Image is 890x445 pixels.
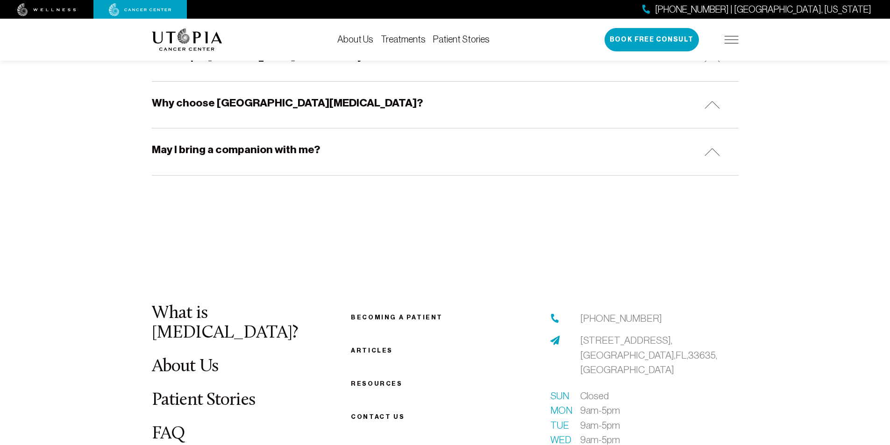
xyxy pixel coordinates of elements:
img: wellness [17,3,76,16]
img: icon [705,101,720,109]
a: Becoming a patient [351,314,443,321]
span: Sun [550,388,569,403]
span: [PHONE_NUMBER] | [GEOGRAPHIC_DATA], [US_STATE] [655,3,871,16]
a: About Us [337,34,373,44]
img: icon-hamburger [725,36,739,43]
a: FAQ [152,425,185,443]
iframe: To enrich screen reader interactions, please activate Accessibility in Grammarly extension settings [712,67,890,445]
img: address [550,336,560,345]
img: phone [550,314,560,323]
span: Contact us [351,413,405,420]
h5: Why choose [GEOGRAPHIC_DATA][MEDICAL_DATA]? [152,96,423,110]
img: cancer center [109,3,171,16]
a: About Us [152,358,219,376]
span: Closed [580,388,609,403]
img: icon [705,148,720,156]
a: [PHONE_NUMBER] | [GEOGRAPHIC_DATA], [US_STATE] [642,3,871,16]
span: Mon [550,403,569,418]
span: Tue [550,418,569,433]
span: 9am-5pm [580,403,620,418]
span: 9am-5pm [580,418,620,433]
a: Articles [351,347,393,354]
a: Resources [351,380,402,387]
img: logo [152,28,222,51]
a: [STREET_ADDRESS],[GEOGRAPHIC_DATA],FL,33635,[GEOGRAPHIC_DATA] [580,333,739,377]
a: Patient Stories [433,34,490,44]
span: [STREET_ADDRESS], [GEOGRAPHIC_DATA], FL, 33635, [GEOGRAPHIC_DATA] [580,335,717,375]
h5: May I bring a companion with me? [152,142,320,157]
a: [PHONE_NUMBER] [580,311,662,326]
a: Treatments [381,34,426,44]
button: Book Free Consult [605,28,699,51]
a: Patient Stories [152,391,256,410]
a: What is [MEDICAL_DATA]? [152,304,298,342]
